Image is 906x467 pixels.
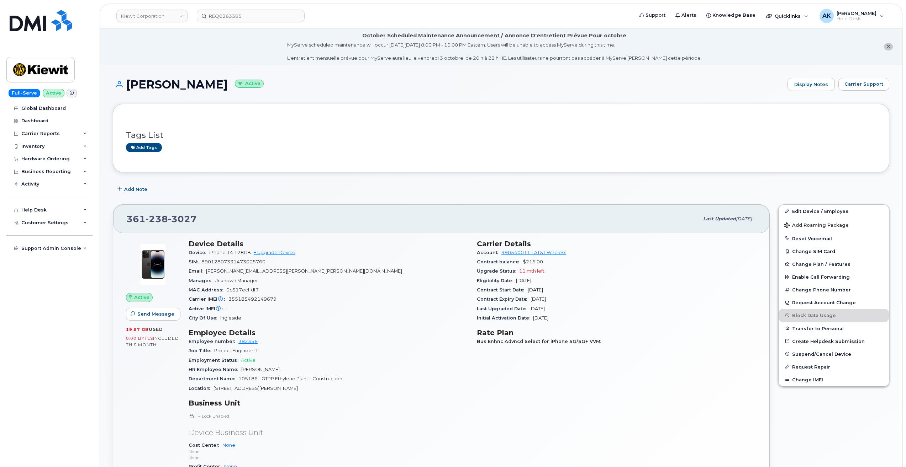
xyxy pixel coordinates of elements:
[226,287,259,292] span: 0c517ecffdf7
[788,78,835,91] a: Display Notes
[126,308,180,321] button: Send Message
[126,336,179,347] span: included this month
[779,258,889,270] button: Change Plan / Features
[137,311,174,317] span: Send Message
[113,78,784,91] h1: [PERSON_NAME]
[477,278,516,283] span: Eligibility Date
[189,315,220,321] span: City Of Use
[189,328,468,337] h3: Employee Details
[189,455,468,461] p: None
[530,306,545,311] span: [DATE]
[113,183,153,196] button: Add Note
[779,218,889,232] button: Add Roaming Package
[528,287,543,292] span: [DATE]
[501,250,566,255] a: 990540011 - AT&T Wireless
[215,278,258,283] span: Unknown Manager
[189,367,241,372] span: HR Employee Name
[189,376,238,381] span: Department Name
[779,232,889,245] button: Reset Voicemail
[519,268,544,274] span: 11 mth left
[792,351,851,356] span: Suspend/Cancel Device
[844,81,883,87] span: Carrier Support
[477,306,530,311] span: Last Upgraded Date
[477,315,533,321] span: Initial Activation Date
[779,245,889,258] button: Change SIM Card
[779,322,889,335] button: Transfer to Personal
[214,348,258,353] span: Project Engineer 1
[189,428,468,438] p: Device Business Unit
[214,386,298,391] span: [STREET_ADDRESS][PERSON_NAME]
[189,250,209,255] span: Device
[779,373,889,386] button: Change IMEI
[254,250,295,255] a: + Upgrade Device
[287,42,702,61] div: MyServe scheduled maintenance will occur [DATE][DATE] 8:00 PM - 10:00 PM Eastern. Users will be u...
[126,214,197,224] span: 361
[189,348,214,353] span: Job Title
[477,328,757,337] h3: Rate Plan
[533,315,548,321] span: [DATE]
[238,339,258,344] a: 382356
[126,131,876,140] h3: Tags List
[779,309,889,322] button: Block Data Usage
[189,413,468,419] p: HR Lock Enabled
[149,327,163,332] span: used
[516,278,531,283] span: [DATE]
[477,296,531,302] span: Contract Expiry Date
[875,436,901,462] iframe: Messenger Launcher
[703,216,736,221] span: Last updated
[132,243,174,286] img: image20231002-3703462-njx0qo.jpeg
[362,32,626,39] div: October Scheduled Maintenance Announcement / Annonce D'entretient Prévue Pour octobre
[477,339,604,344] span: Bus Enhnc Advncd Select for iPhone 5G/5G+ VVM
[226,306,231,311] span: —
[884,43,893,50] button: close notification
[241,367,280,372] span: [PERSON_NAME]
[477,287,528,292] span: Contract Start Date
[228,296,276,302] span: 355185492149679
[779,348,889,360] button: Suspend/Cancel Device
[779,270,889,283] button: Enable Call Forwarding
[201,259,265,264] span: 89012807331473005760
[168,214,197,224] span: 3027
[189,259,201,264] span: SIM
[779,283,889,296] button: Change Phone Number
[189,358,241,363] span: Employment Status
[189,449,468,455] p: None
[241,358,256,363] span: Active
[477,259,523,264] span: Contract balance
[189,306,226,311] span: Active IMEI
[220,315,241,321] span: Ingleside
[779,360,889,373] button: Request Repair
[189,268,206,274] span: Email
[189,278,215,283] span: Manager
[238,376,342,381] span: 105186 - GTPP Ethylene Plant – Construction
[189,287,226,292] span: MAC Address
[779,205,889,218] a: Edit Device / Employee
[477,250,501,255] span: Account
[189,386,214,391] span: Location
[124,186,147,193] span: Add Note
[523,259,543,264] span: $215.00
[134,294,149,301] span: Active
[146,214,168,224] span: 238
[792,262,850,267] span: Change Plan / Features
[736,216,752,221] span: [DATE]
[779,296,889,309] button: Request Account Change
[784,222,849,229] span: Add Roaming Package
[838,78,889,91] button: Carrier Support
[189,339,238,344] span: Employee number
[792,274,850,280] span: Enable Call Forwarding
[189,442,222,448] span: Cost Center
[222,442,235,448] a: None
[235,80,264,88] small: Active
[126,143,162,152] a: Add tags
[189,240,468,248] h3: Device Details
[477,268,519,274] span: Upgrade Status
[189,399,468,407] h3: Business Unit
[189,296,228,302] span: Carrier IMEI
[779,335,889,348] a: Create Helpdesk Submission
[206,268,402,274] span: [PERSON_NAME][EMAIL_ADDRESS][PERSON_NAME][PERSON_NAME][DOMAIN_NAME]
[126,336,153,341] span: 0.00 Bytes
[477,240,757,248] h3: Carrier Details
[531,296,546,302] span: [DATE]
[126,327,149,332] span: 19.57 GB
